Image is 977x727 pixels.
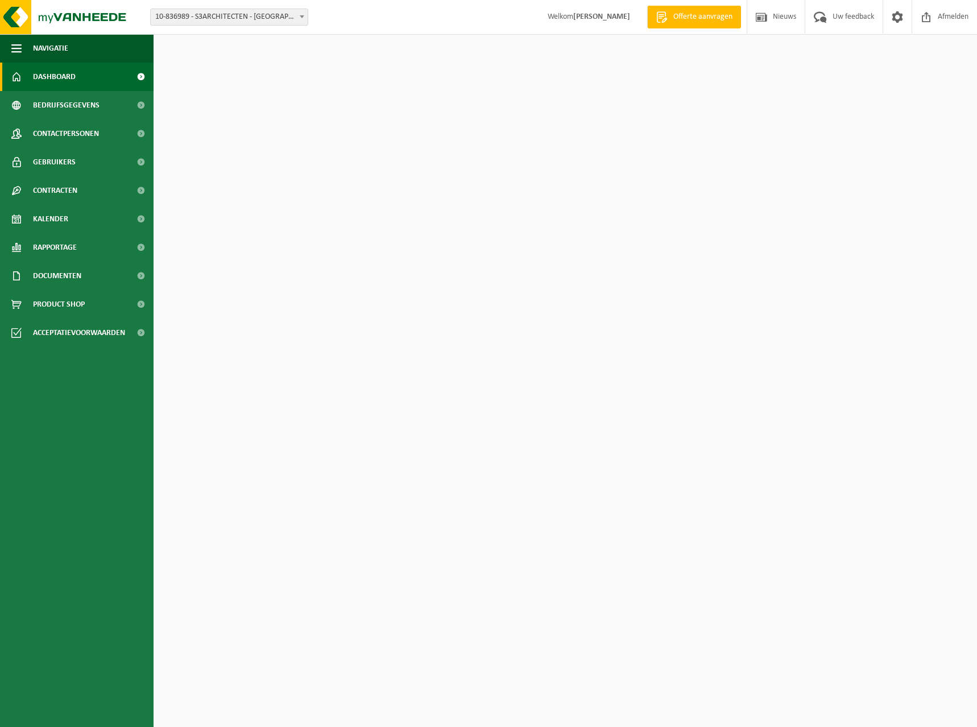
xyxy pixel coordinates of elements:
span: Dashboard [33,63,76,91]
span: Offerte aanvragen [670,11,735,23]
span: Kalender [33,205,68,233]
span: Contracten [33,176,77,205]
a: Offerte aanvragen [647,6,741,28]
span: Gebruikers [33,148,76,176]
span: Bedrijfsgegevens [33,91,100,119]
span: Rapportage [33,233,77,262]
span: Documenten [33,262,81,290]
strong: [PERSON_NAME] [573,13,630,21]
span: Acceptatievoorwaarden [33,319,125,347]
span: 10-836989 - S3ARCHITECTEN - MECHELEN [150,9,308,26]
span: 10-836989 - S3ARCHITECTEN - MECHELEN [151,9,308,25]
span: Navigatie [33,34,68,63]
span: Product Shop [33,290,85,319]
span: Contactpersonen [33,119,99,148]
